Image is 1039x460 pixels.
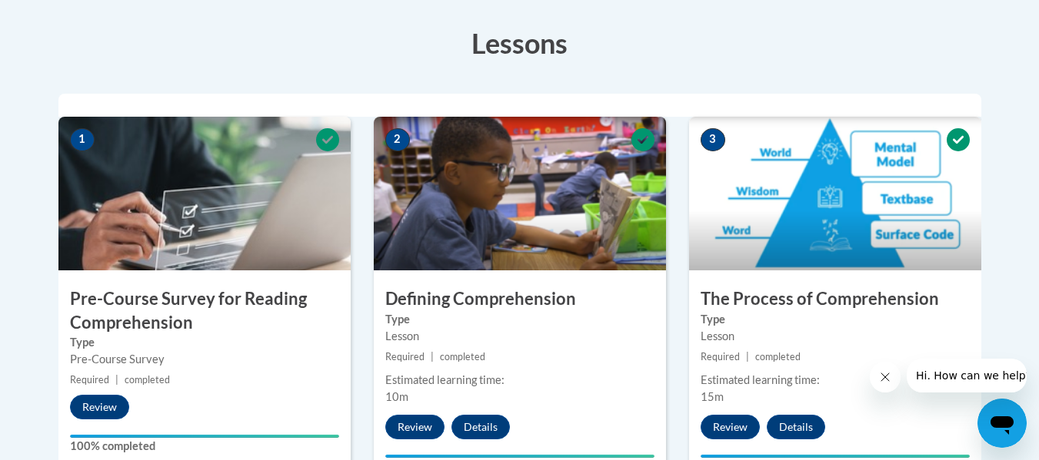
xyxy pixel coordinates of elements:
[689,287,981,311] h3: The Process of Comprehension
[70,128,95,151] span: 1
[385,328,654,345] div: Lesson
[385,415,445,439] button: Review
[374,287,666,311] h3: Defining Comprehension
[385,311,654,328] label: Type
[701,328,970,345] div: Lesson
[385,390,408,403] span: 10m
[701,311,970,328] label: Type
[115,374,118,386] span: |
[70,334,339,351] label: Type
[70,395,129,419] button: Review
[689,117,981,270] img: Course Image
[701,372,970,389] div: Estimated learning time:
[701,351,740,362] span: Required
[385,372,654,389] div: Estimated learning time:
[451,415,510,439] button: Details
[701,455,970,458] div: Your progress
[440,351,485,362] span: completed
[907,359,1027,392] iframe: Message from company
[9,11,125,23] span: Hi. How can we help?
[58,287,351,335] h3: Pre-Course Survey for Reading Comprehension
[70,374,109,386] span: Required
[70,351,339,368] div: Pre-Course Survey
[701,128,725,151] span: 3
[870,362,901,392] iframe: Close message
[977,399,1027,448] iframe: Button to launch messaging window
[755,351,801,362] span: completed
[385,455,654,458] div: Your progress
[385,351,425,362] span: Required
[746,351,749,362] span: |
[70,435,339,438] div: Your progress
[701,415,760,439] button: Review
[70,438,339,455] label: 100% completed
[701,390,724,403] span: 15m
[374,117,666,270] img: Course Image
[385,128,410,151] span: 2
[431,351,434,362] span: |
[58,24,981,62] h3: Lessons
[125,374,170,386] span: completed
[58,117,351,270] img: Course Image
[767,415,825,439] button: Details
